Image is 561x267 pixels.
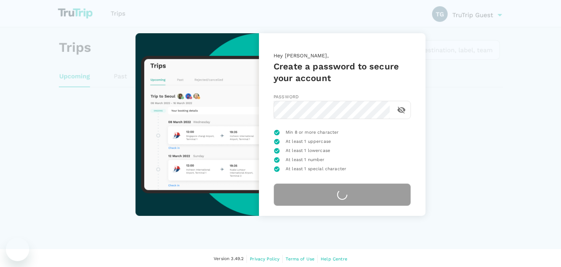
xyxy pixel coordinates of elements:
[286,147,330,155] span: At least 1 lowercase
[250,256,279,262] span: Privacy Policy
[321,256,347,262] span: Help Centre
[274,61,411,84] h5: Create a password to secure your account
[393,101,410,119] button: toggle password visibility
[214,255,244,263] span: Version 3.49.2
[286,156,325,164] span: At least 1 number
[321,255,347,263] a: Help Centre
[6,238,29,261] iframe: Button to launch messaging window
[286,165,346,173] span: At least 1 special character
[274,94,299,99] span: Password
[250,255,279,263] a: Privacy Policy
[274,52,411,61] p: Hey [PERSON_NAME],
[286,256,314,262] span: Terms of Use
[136,33,259,216] img: trutrip-set-password
[286,129,339,136] span: Min 8 or more character
[286,255,314,263] a: Terms of Use
[286,138,331,145] span: At least 1 uppercase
